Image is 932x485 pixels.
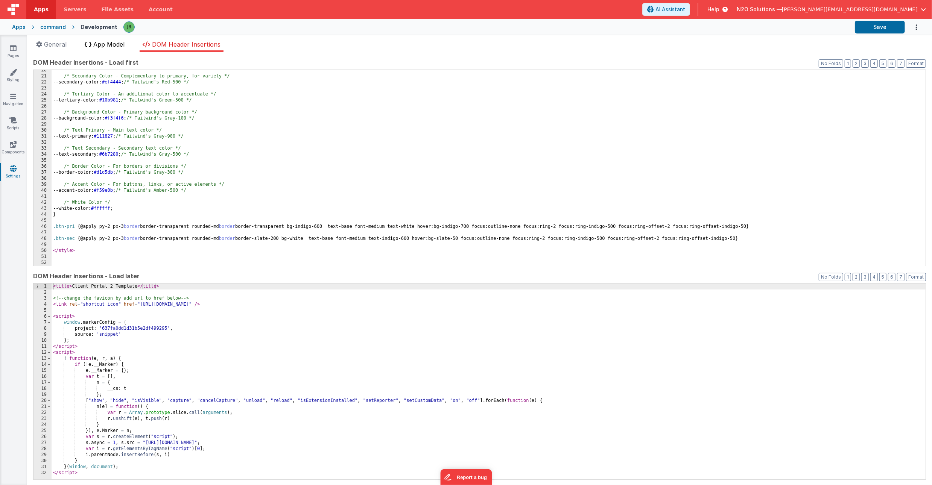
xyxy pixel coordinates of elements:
[33,139,52,145] div: 32
[81,23,117,31] div: Development
[33,236,52,242] div: 48
[33,212,52,218] div: 44
[33,452,52,458] div: 29
[33,356,52,362] div: 13
[33,332,52,338] div: 9
[33,164,52,170] div: 36
[33,320,52,326] div: 7
[33,283,52,289] div: 1
[33,103,52,109] div: 26
[33,242,52,248] div: 49
[33,152,52,158] div: 34
[853,273,860,281] button: 2
[33,308,52,314] div: 5
[93,41,125,48] span: App Model
[33,176,52,182] div: 38
[33,91,52,97] div: 24
[33,392,52,398] div: 19
[33,67,52,73] div: 20
[33,464,52,470] div: 31
[12,23,26,31] div: Apps
[737,6,926,13] button: N2O Solutions — [PERSON_NAME][EMAIL_ADDRESS][DOMAIN_NAME]
[33,254,52,260] div: 51
[33,145,52,152] div: 33
[861,273,869,281] button: 3
[33,109,52,115] div: 27
[33,416,52,422] div: 23
[906,59,926,68] button: Format
[888,273,896,281] button: 6
[33,188,52,194] div: 40
[33,296,52,302] div: 3
[33,338,52,344] div: 10
[888,59,896,68] button: 6
[853,59,860,68] button: 2
[33,428,52,434] div: 25
[34,6,49,13] span: Apps
[33,470,52,476] div: 32
[33,362,52,368] div: 14
[44,41,67,48] span: General
[33,224,52,230] div: 46
[33,158,52,164] div: 35
[33,127,52,133] div: 30
[33,289,52,296] div: 2
[33,206,52,212] div: 43
[33,350,52,356] div: 12
[819,273,843,281] button: No Folds
[33,344,52,350] div: 11
[879,273,886,281] button: 5
[33,440,52,446] div: 27
[33,398,52,404] div: 20
[845,59,851,68] button: 1
[33,121,52,127] div: 29
[33,386,52,392] div: 18
[33,97,52,103] div: 25
[33,434,52,440] div: 26
[905,20,920,35] button: Options
[33,374,52,380] div: 16
[33,115,52,121] div: 28
[845,273,851,281] button: 1
[655,6,685,13] span: AI Assistant
[33,422,52,428] div: 24
[33,446,52,452] div: 28
[33,302,52,308] div: 4
[897,59,905,68] button: 7
[737,6,782,13] span: N2O Solutions —
[906,273,926,281] button: Format
[124,22,134,32] img: 7673832259734376a215dc8786de64cb
[102,6,134,13] span: File Assets
[861,59,869,68] button: 3
[152,41,220,48] span: DOM Header Insertions
[440,469,492,485] iframe: Marker.io feedback button
[33,73,52,79] div: 21
[33,248,52,254] div: 50
[33,170,52,176] div: 37
[33,85,52,91] div: 23
[870,59,878,68] button: 4
[33,326,52,332] div: 8
[33,182,52,188] div: 39
[33,79,52,85] div: 22
[879,59,886,68] button: 5
[33,380,52,386] div: 17
[33,58,138,67] span: DOM Header Insertions - Load first
[870,273,878,281] button: 4
[33,194,52,200] div: 41
[707,6,719,13] span: Help
[40,23,66,31] div: command
[33,260,52,266] div: 52
[782,6,918,13] span: [PERSON_NAME][EMAIL_ADDRESS][DOMAIN_NAME]
[897,273,905,281] button: 7
[855,21,905,33] button: Save
[642,3,690,16] button: AI Assistant
[33,404,52,410] div: 21
[64,6,86,13] span: Servers
[33,230,52,236] div: 47
[33,458,52,464] div: 30
[33,314,52,320] div: 6
[33,368,52,374] div: 15
[33,410,52,416] div: 22
[33,133,52,139] div: 31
